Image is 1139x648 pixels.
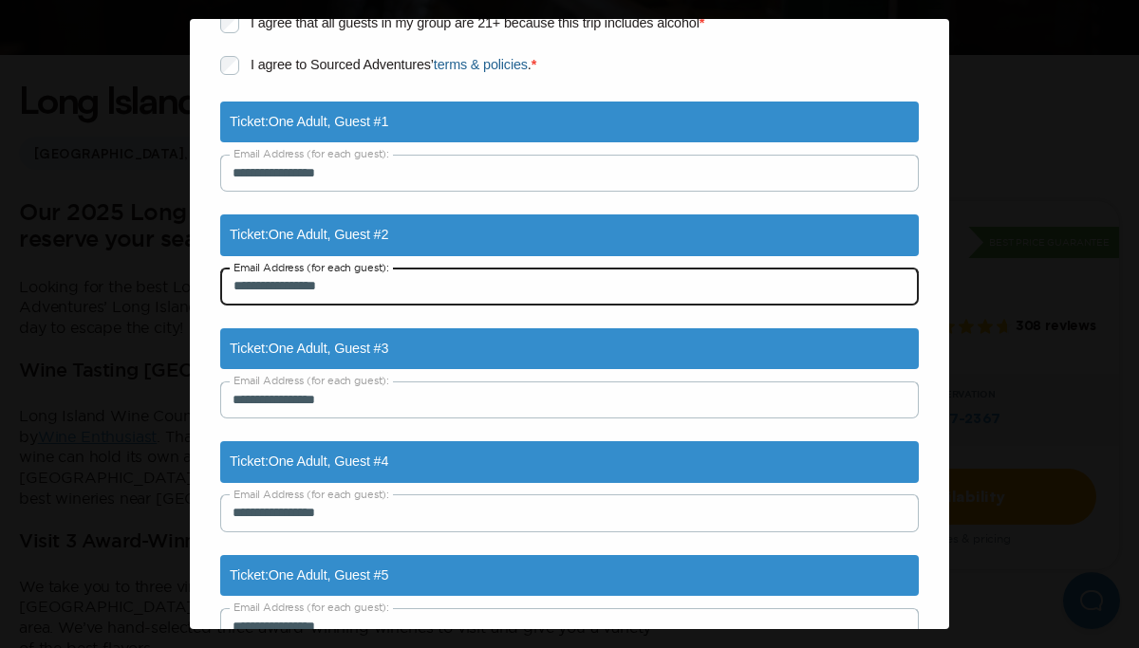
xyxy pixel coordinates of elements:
[230,224,388,246] p: Ticket: One Adult , Guest # 2
[251,15,700,30] span: I agree that all guests in my group are 21+ because this trip includes alcohol
[230,111,388,133] p: Ticket: One Adult , Guest # 1
[434,57,528,72] a: terms & policies
[251,57,532,72] span: I agree to Sourced Adventures’ .
[230,565,388,586] p: Ticket: One Adult , Guest # 5
[230,451,388,472] p: Ticket: One Adult , Guest # 4
[230,338,388,360] p: Ticket: One Adult , Guest # 3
